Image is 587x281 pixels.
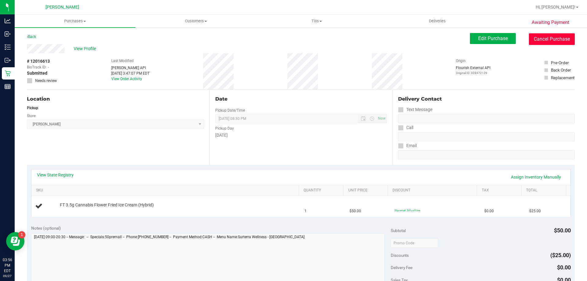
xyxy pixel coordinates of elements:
[532,19,569,26] span: Awaiting Payment
[349,208,361,214] span: $50.00
[507,172,565,182] a: Assign Inventory Manually
[551,67,571,73] div: Back Order
[557,264,571,271] span: $0.00
[456,71,490,75] p: Original ID: 328472129
[398,105,432,114] label: Text Message
[554,227,571,234] span: $50.00
[27,35,36,39] a: Back
[27,65,46,70] span: BioTrack ID:
[215,126,234,131] label: Pickup Day
[456,58,466,64] label: Origin
[391,228,406,233] span: Subtotal
[391,238,438,248] input: Promo Code
[15,15,135,28] a: Purchases
[5,18,11,24] inline-svg: Analytics
[31,226,61,231] span: Notes (optional)
[391,250,409,261] span: Discounts
[48,65,49,70] span: -
[27,70,47,76] span: Submitted
[398,114,575,123] input: Format: (999) 999-9999
[27,106,38,110] strong: Pickup
[27,113,35,119] label: Store
[421,18,454,24] span: Deliveries
[394,209,420,212] span: 50premall: 50% off line
[536,5,575,9] span: Hi, [PERSON_NAME]!
[304,188,341,193] a: Quantity
[529,208,541,214] span: $25.00
[111,58,134,64] label: Last Modified
[6,232,24,250] iframe: Resource center
[398,95,575,103] div: Delivery Contact
[470,33,516,44] button: Edit Purchase
[60,202,154,208] span: FT 3.5g Cannabis Flower Fried Ice Cream (Hybrid)
[305,208,307,214] span: 1
[398,123,413,132] label: Call
[111,65,150,71] div: [PERSON_NAME] API
[215,132,386,139] div: [DATE]
[3,257,12,274] p: 03:56 PM EDT
[27,95,204,103] div: Location
[5,70,11,76] inline-svg: Retail
[15,18,135,24] span: Purchases
[46,5,79,10] span: [PERSON_NAME]
[27,58,50,65] span: # 12016613
[551,60,569,66] div: Pre-Order
[391,265,412,270] span: Delivery Fee
[35,78,57,83] span: Needs review
[256,15,377,28] a: Tills
[5,83,11,90] inline-svg: Reports
[215,108,245,113] label: Pickup Date/Time
[526,188,563,193] a: Total
[529,33,575,45] button: Cancel Purchase
[551,75,574,81] div: Replacement
[398,141,417,150] label: Email
[18,231,25,238] iframe: Resource center unread badge
[5,44,11,50] inline-svg: Inventory
[398,132,575,141] input: Format: (999) 999-9999
[135,15,256,28] a: Customers
[136,18,256,24] span: Customers
[482,188,519,193] a: Tax
[74,46,98,52] span: View Profile
[478,35,508,41] span: Edit Purchase
[393,188,474,193] a: Discount
[5,31,11,37] inline-svg: Inbound
[348,188,386,193] a: Unit Price
[111,77,142,81] a: View Order Activity
[3,274,12,278] p: 09/27
[111,71,150,76] div: [DATE] 3:47:07 PM EDT
[5,57,11,63] inline-svg: Outbound
[377,15,498,28] a: Deliveries
[484,208,494,214] span: $0.00
[257,18,377,24] span: Tills
[37,172,74,178] a: View State Registry
[215,95,386,103] div: Date
[456,65,490,75] div: Flourish External API
[550,252,571,258] span: ($25.00)
[36,188,296,193] a: SKU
